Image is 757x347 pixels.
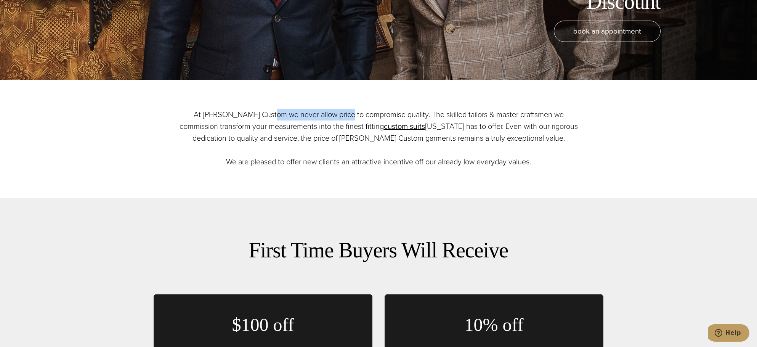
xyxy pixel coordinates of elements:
h3: $100 off [154,314,372,336]
iframe: Opens a widget where you can chat to one of our agents [708,324,749,343]
p: At [PERSON_NAME] Custom we never allow price to compromise quality. The skilled tailors & master ... [176,109,581,168]
a: book an appointment [554,21,661,42]
span: book an appointment [573,26,641,37]
h3: 10% off [385,314,603,336]
a: custom suits [384,120,425,132]
h2: First Time Buyers Will Receive [154,236,603,264]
